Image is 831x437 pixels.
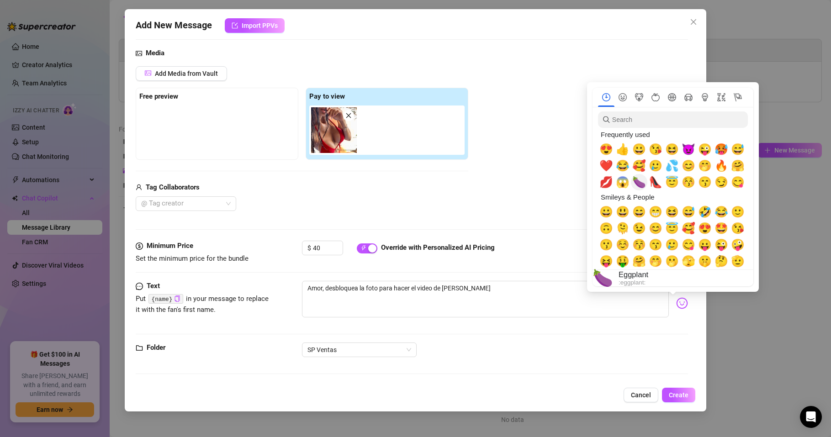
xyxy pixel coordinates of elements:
[800,406,822,428] div: Open Intercom Messenger
[147,282,160,290] strong: Text
[136,182,142,193] span: user
[155,70,218,77] span: Add Media from Vault
[136,295,269,314] span: Put in your message to replace it with the fan's first name.
[631,391,651,399] span: Cancel
[136,281,143,292] span: message
[139,92,178,100] strong: Free preview
[136,48,142,59] span: picture
[669,391,688,399] span: Create
[146,49,164,57] strong: Media
[676,297,688,309] img: svg%3e
[225,18,285,33] button: Import PPVs
[686,18,701,26] span: Close
[147,343,165,352] strong: Folder
[309,92,345,100] strong: Pay to view
[381,243,495,252] strong: Override with Personalized AI Pricing
[174,295,180,301] span: copy
[302,281,669,317] textarea: Amor, desbloquea la foto para hacer el video de [PERSON_NAME]
[136,342,143,353] span: folder
[662,388,695,402] button: Create
[148,294,183,304] code: {name}
[307,343,411,357] span: SP Ventas
[345,112,352,119] span: close
[311,107,357,153] img: media
[145,70,151,76] span: picture
[136,241,143,252] span: dollar
[147,242,193,250] strong: Minimum Price
[136,18,212,33] span: Add New Message
[136,254,249,263] span: Set the minimum price for the bundle
[146,183,200,191] strong: Tag Collaborators
[624,388,658,402] button: Cancel
[136,66,227,81] button: Add Media from Vault
[690,18,697,26] span: close
[174,295,180,302] button: Click to Copy
[232,22,238,29] span: import
[242,22,278,29] span: Import PPVs
[686,15,701,29] button: Close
